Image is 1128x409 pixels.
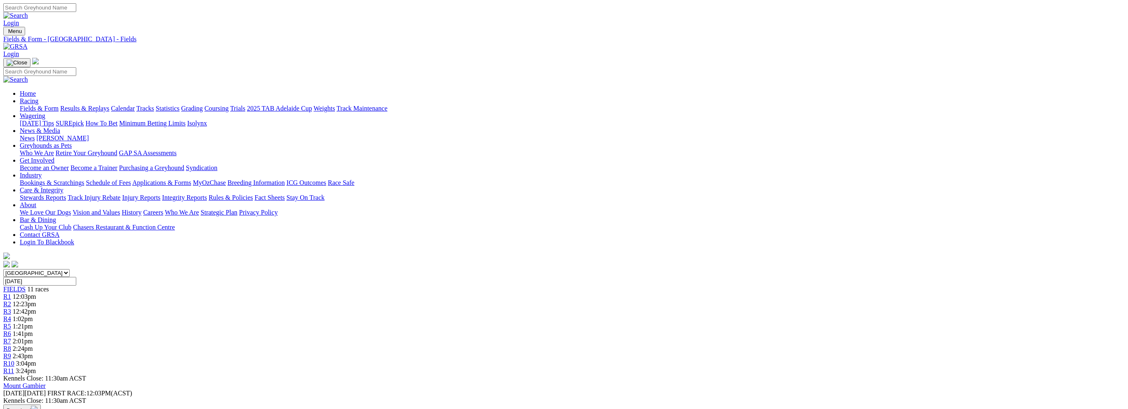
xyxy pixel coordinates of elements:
[3,338,11,345] a: R7
[20,135,35,142] a: News
[20,127,60,134] a: News & Media
[20,231,59,238] a: Contact GRSA
[111,105,135,112] a: Calendar
[20,216,56,223] a: Bar & Dining
[122,194,160,201] a: Injury Reports
[36,135,89,142] a: [PERSON_NAME]
[3,277,76,286] input: Select date
[20,172,42,179] a: Industry
[187,120,207,127] a: Isolynx
[27,286,49,293] span: 11 races
[20,209,1125,216] div: About
[3,390,25,397] span: [DATE]
[68,194,120,201] a: Track Injury Rebate
[3,50,19,57] a: Login
[239,209,278,216] a: Privacy Policy
[20,90,36,97] a: Home
[119,120,185,127] a: Minimum Betting Limits
[119,164,184,171] a: Purchasing a Greyhound
[13,338,33,345] span: 2:01pm
[230,105,245,112] a: Trials
[16,367,36,374] span: 3:24pm
[13,308,36,315] span: 12:42pm
[3,27,25,35] button: Toggle navigation
[20,194,66,201] a: Stewards Reports
[3,390,46,397] span: [DATE]
[13,315,33,322] span: 1:02pm
[20,120,1125,127] div: Wagering
[20,194,1125,201] div: Care & Integrity
[20,187,63,194] a: Care & Integrity
[20,239,74,246] a: Login To Blackbook
[8,28,22,34] span: Menu
[165,209,199,216] a: Who We Are
[20,201,36,208] a: About
[13,293,36,300] span: 12:03pm
[337,105,387,112] a: Track Maintenance
[3,3,76,12] input: Search
[20,164,1125,172] div: Get Involved
[3,360,14,367] a: R10
[20,209,71,216] a: We Love Our Dogs
[3,293,11,300] a: R1
[70,164,117,171] a: Become a Trainer
[3,330,11,337] a: R6
[3,345,11,352] a: R8
[3,261,10,267] img: facebook.svg
[20,149,1125,157] div: Greyhounds as Pets
[3,308,11,315] a: R3
[60,105,109,112] a: Results & Replays
[13,352,33,359] span: 2:43pm
[209,194,253,201] a: Rules & Policies
[20,164,69,171] a: Become an Owner
[328,179,354,186] a: Race Safe
[20,224,1125,231] div: Bar & Dining
[3,367,14,374] a: R11
[122,209,141,216] a: History
[204,105,229,112] a: Coursing
[13,345,33,352] span: 2:24pm
[3,315,11,322] span: R4
[186,164,217,171] a: Syndication
[20,179,84,186] a: Bookings & Scratchings
[47,390,86,397] span: FIRST RACE:
[3,253,10,259] img: logo-grsa-white.png
[3,300,11,307] a: R2
[193,179,226,186] a: MyOzChase
[3,382,46,389] a: Mount Gambier
[3,12,28,19] img: Search
[56,149,117,156] a: Retire Your Greyhound
[314,105,335,112] a: Weights
[20,120,54,127] a: [DATE] Tips
[13,330,33,337] span: 1:41pm
[143,209,163,216] a: Careers
[73,224,175,231] a: Chasers Restaurant & Function Centre
[3,19,19,26] a: Login
[3,352,11,359] a: R9
[156,105,180,112] a: Statistics
[16,360,36,367] span: 3:04pm
[3,286,26,293] a: FIELDS
[13,300,36,307] span: 12:23pm
[3,76,28,83] img: Search
[56,120,84,127] a: SUREpick
[73,209,120,216] a: Vision and Values
[255,194,285,201] a: Fact Sheets
[20,112,45,119] a: Wagering
[286,179,326,186] a: ICG Outcomes
[13,323,33,330] span: 1:21pm
[286,194,324,201] a: Stay On Track
[3,35,1125,43] a: Fields & Form - [GEOGRAPHIC_DATA] - Fields
[162,194,207,201] a: Integrity Reports
[119,149,177,156] a: GAP SA Assessments
[227,179,285,186] a: Breeding Information
[3,58,30,67] button: Toggle navigation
